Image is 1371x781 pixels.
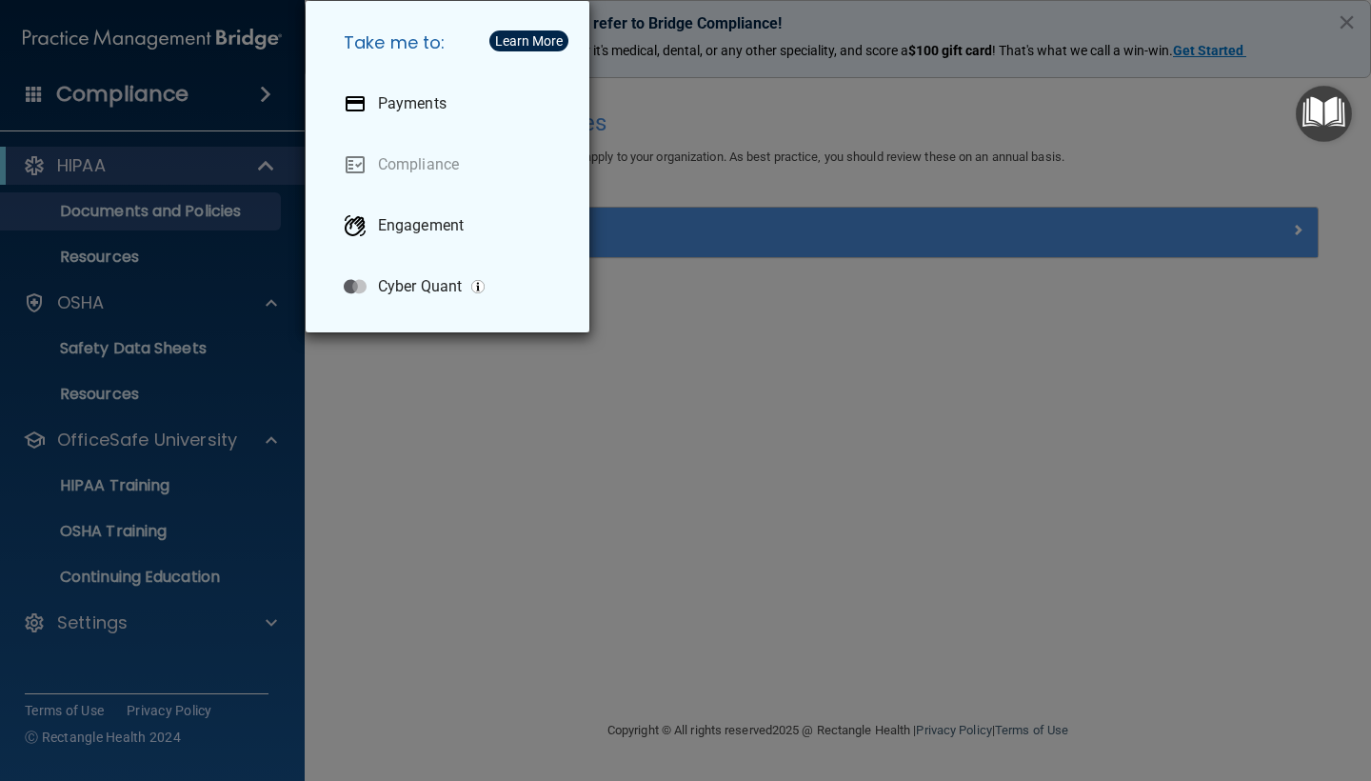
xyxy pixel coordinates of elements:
p: Engagement [378,216,464,235]
p: Payments [378,94,447,113]
a: Cyber Quant [328,260,574,313]
button: Open Resource Center [1296,86,1352,142]
div: Learn More [495,34,563,48]
h5: Take me to: [328,16,574,70]
p: Cyber Quant [378,277,462,296]
a: Engagement [328,199,574,252]
button: Learn More [489,30,568,51]
a: Compliance [328,138,574,191]
a: Payments [328,77,574,130]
